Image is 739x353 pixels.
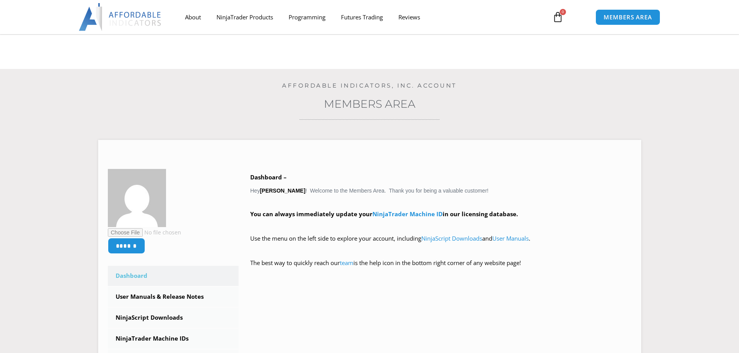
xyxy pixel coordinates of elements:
[250,258,632,279] p: The best way to quickly reach our is the help icon in the bottom right corner of any website page!
[250,233,632,255] p: Use the menu on the left side to explore your account, including and .
[324,97,415,110] a: Members Area
[250,173,287,181] b: Dashboard –
[604,14,652,20] span: MEMBERS AREA
[108,287,239,307] a: User Manuals & Release Notes
[177,8,543,26] nav: Menu
[282,82,457,89] a: Affordable Indicators, Inc. Account
[177,8,209,26] a: About
[108,329,239,349] a: NinjaTrader Machine IDs
[108,169,166,227] img: 8da8a90149778d3e260cff0ce0b5d91589cc13c867f3b044b105faf953301706
[260,188,305,194] strong: [PERSON_NAME]
[595,9,660,25] a: MEMBERS AREA
[250,210,518,218] strong: You can always immediately update your in our licensing database.
[560,9,566,15] span: 0
[108,266,239,286] a: Dashboard
[541,6,575,28] a: 0
[391,8,428,26] a: Reviews
[372,210,443,218] a: NinjaTrader Machine ID
[340,259,353,267] a: team
[281,8,333,26] a: Programming
[209,8,281,26] a: NinjaTrader Products
[421,234,482,242] a: NinjaScript Downloads
[79,3,162,31] img: LogoAI | Affordable Indicators – NinjaTrader
[492,234,529,242] a: User Manuals
[108,308,239,328] a: NinjaScript Downloads
[250,172,632,279] div: Hey ! Welcome to the Members Area. Thank you for being a valuable customer!
[333,8,391,26] a: Futures Trading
